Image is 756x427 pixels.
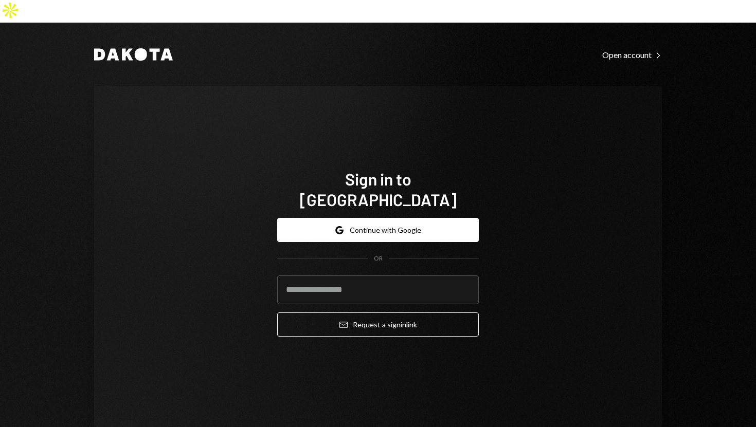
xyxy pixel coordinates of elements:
[602,49,662,60] a: Open account
[277,312,479,337] button: Request a signinlink
[602,50,662,60] div: Open account
[277,169,479,210] h1: Sign in to [GEOGRAPHIC_DATA]
[374,254,383,263] div: OR
[277,218,479,242] button: Continue with Google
